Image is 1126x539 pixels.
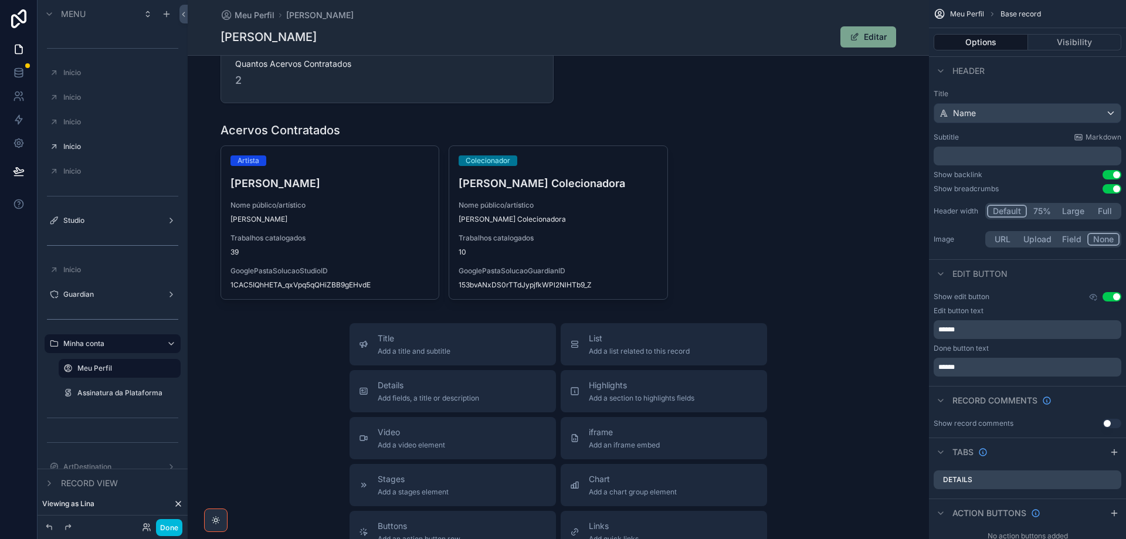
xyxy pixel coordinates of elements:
[63,290,157,299] label: Guardian
[378,426,445,438] span: Video
[934,358,1121,377] div: scrollable content
[42,499,94,509] span: Viewing as Lina
[350,464,556,506] button: StagesAdd a stages element
[934,103,1121,123] button: Name
[943,475,972,484] label: Details
[63,265,174,274] label: Início
[63,339,157,348] label: Minha conta
[63,93,174,102] label: Início
[378,520,460,532] span: Buttons
[589,347,690,356] span: Add a list related to this record
[561,417,767,459] button: iframeAdd an iframe embed
[221,29,317,45] h1: [PERSON_NAME]
[1028,34,1122,50] button: Visibility
[63,167,174,176] label: Início
[63,142,174,151] label: Início
[589,487,677,497] span: Add a chart group element
[77,388,174,398] label: Assinatura da Plataforma
[350,417,556,459] button: VideoAdd a video element
[952,507,1026,519] span: Action buttons
[378,333,450,344] span: Title
[589,473,677,485] span: Chart
[378,473,449,485] span: Stages
[156,519,182,536] button: Done
[378,440,445,450] span: Add a video element
[378,347,450,356] span: Add a title and subtitle
[934,235,981,244] label: Image
[987,233,1018,246] button: URL
[378,379,479,391] span: Details
[589,333,690,344] span: List
[1074,133,1121,142] a: Markdown
[934,170,982,179] div: Show backlink
[934,89,1121,99] label: Title
[63,117,174,127] label: Início
[934,344,989,353] label: Done button text
[934,320,1121,339] div: scrollable content
[63,68,174,77] label: Início
[1057,233,1088,246] button: Field
[589,440,660,450] span: Add an iframe embed
[934,306,983,316] label: Edit button text
[934,292,989,301] label: Show edit button
[840,26,896,48] button: Editar
[952,65,985,77] span: Header
[221,9,274,21] a: Meu Perfil
[378,487,449,497] span: Add a stages element
[952,395,1037,406] span: Record comments
[561,323,767,365] button: ListAdd a list related to this record
[934,34,1028,50] button: Options
[934,419,1013,428] div: Show record comments
[286,9,354,21] a: [PERSON_NAME]
[952,446,974,458] span: Tabs
[63,216,157,225] label: Studio
[1027,205,1057,218] button: 75%
[934,147,1121,165] div: scrollable content
[561,370,767,412] button: HighlightsAdd a section to highlights fields
[61,8,86,20] span: Menu
[952,268,1008,280] span: Edit button
[589,379,694,391] span: Highlights
[561,464,767,506] button: ChartAdd a chart group element
[61,477,118,489] span: Record view
[235,9,274,21] span: Meu Perfil
[953,107,976,119] span: Name
[950,9,984,19] span: Meu Perfil
[1000,9,1041,19] span: Base record
[77,364,174,373] label: Meu Perfil
[934,206,981,216] label: Header width
[934,184,999,194] div: Show breadcrumbs
[63,462,157,472] label: ArtDestination
[1090,205,1120,218] button: Full
[1057,205,1090,218] button: Large
[1087,233,1120,246] button: None
[350,370,556,412] button: DetailsAdd fields, a title or description
[934,133,959,142] label: Subtitle
[589,394,694,403] span: Add a section to highlights fields
[350,323,556,365] button: TitleAdd a title and subtitle
[987,205,1027,218] button: Default
[1086,133,1121,142] span: Markdown
[589,520,639,532] span: Links
[589,426,660,438] span: iframe
[378,394,479,403] span: Add fields, a title or description
[1018,233,1057,246] button: Upload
